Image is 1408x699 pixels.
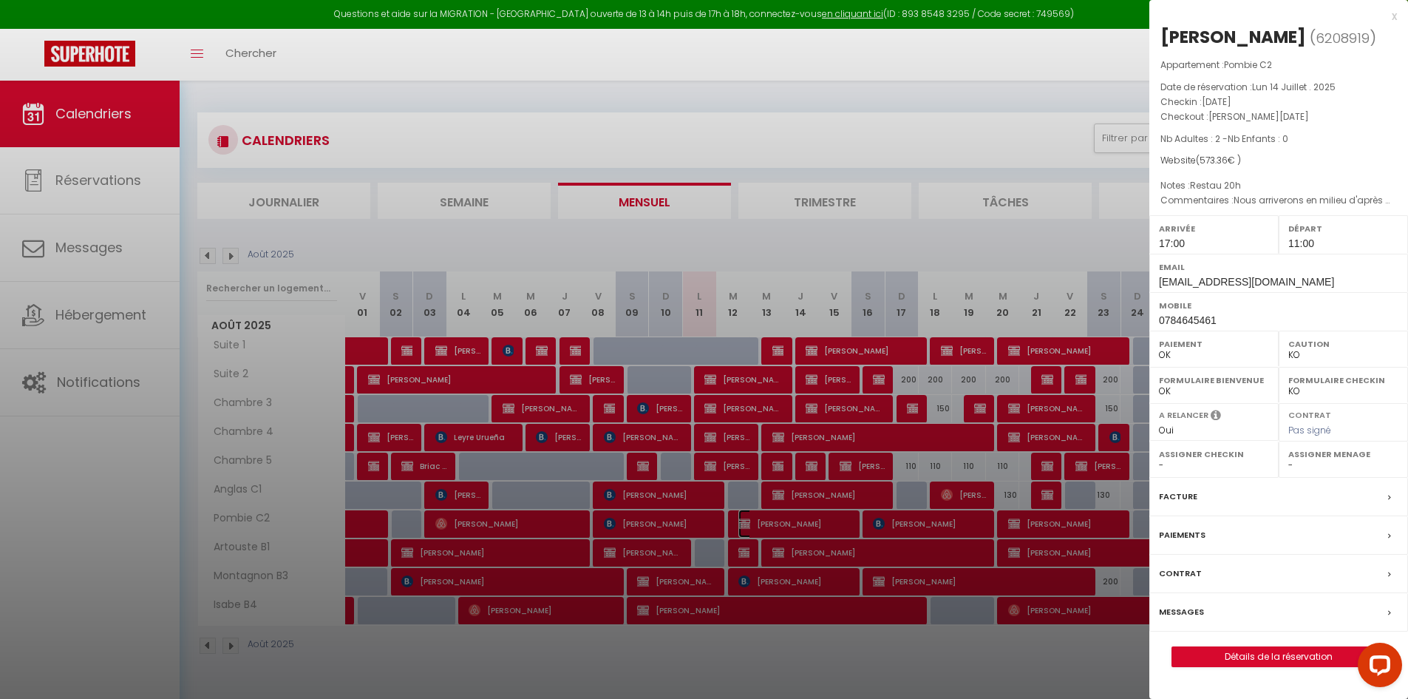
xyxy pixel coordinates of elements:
span: 6208919 [1316,29,1370,47]
span: 17:00 [1159,237,1185,249]
span: Restau 20h [1190,179,1241,192]
label: Départ [1288,221,1398,236]
label: Messages [1159,604,1204,620]
span: 0784645461 [1159,314,1217,326]
label: Assigner Checkin [1159,447,1269,462]
div: Website [1160,154,1397,168]
div: x [1149,7,1397,25]
label: Arrivée [1159,221,1269,236]
label: Contrat [1159,566,1202,581]
p: Commentaires : [1160,193,1397,208]
span: Pombie C2 [1224,58,1272,71]
label: Paiement [1159,337,1269,351]
label: Paiements [1159,527,1205,543]
span: Lun 14 Juillet . 2025 [1252,81,1336,93]
label: Formulaire Checkin [1288,373,1398,388]
p: Checkin : [1160,95,1397,109]
p: Checkout : [1160,109,1397,124]
span: ( € ) [1196,154,1241,166]
span: Pas signé [1288,424,1331,436]
label: Mobile [1159,298,1398,313]
span: [DATE] [1202,95,1231,108]
button: Détails de la réservation [1171,646,1386,667]
label: Facture [1159,489,1197,504]
iframe: LiveChat chat widget [1346,637,1408,699]
p: Notes : [1160,178,1397,193]
i: Sélectionner OUI si vous souhaiter envoyer les séquences de messages post-checkout [1211,409,1221,425]
span: 11:00 [1288,237,1314,249]
div: [PERSON_NAME] [1160,25,1306,49]
p: Date de réservation : [1160,80,1397,95]
span: 573.36 [1200,154,1228,166]
label: Formulaire Bienvenue [1159,373,1269,388]
span: Nb Adultes : 2 - [1160,132,1288,145]
label: A relancer [1159,409,1208,422]
span: [PERSON_NAME][DATE] [1208,110,1309,123]
label: Contrat [1288,409,1331,419]
a: Détails de la réservation [1172,647,1385,666]
span: Nb Enfants : 0 [1228,132,1288,145]
p: Appartement : [1160,58,1397,72]
label: Caution [1288,337,1398,351]
span: ( ) [1310,27,1376,48]
label: Assigner Menage [1288,447,1398,462]
label: Email [1159,260,1398,274]
span: [EMAIL_ADDRESS][DOMAIN_NAME] [1159,276,1334,288]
